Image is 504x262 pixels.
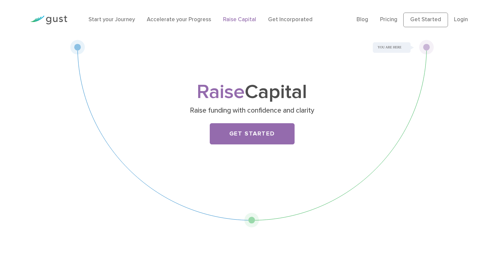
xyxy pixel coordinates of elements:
[30,16,67,25] img: Gust Logo
[210,123,295,144] a: Get Started
[197,80,245,104] span: Raise
[380,16,397,23] a: Pricing
[268,16,312,23] a: Get Incorporated
[223,16,256,23] a: Raise Capital
[403,13,448,27] a: Get Started
[357,16,368,23] a: Blog
[124,106,380,115] p: Raise funding with confidence and clarity
[121,83,383,101] h1: Capital
[147,16,211,23] a: Accelerate your Progress
[88,16,135,23] a: Start your Journey
[454,16,468,23] a: Login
